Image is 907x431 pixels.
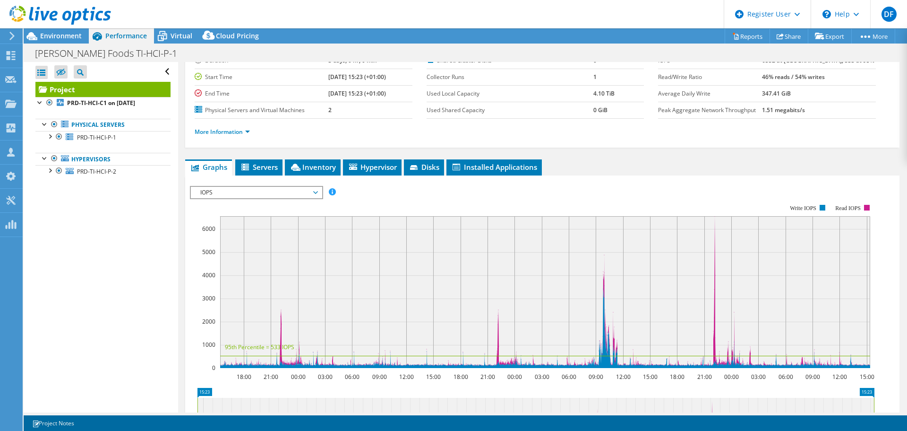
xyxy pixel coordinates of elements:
span: DF [881,7,897,22]
text: 0 [212,364,215,372]
span: PRD-TI-HCI-P-2 [77,167,116,176]
text: 03:00 [318,373,333,381]
span: Disks [409,162,439,172]
b: 1 [593,73,597,81]
a: Reports [725,29,770,44]
span: Performance [105,31,147,40]
label: Read/Write Ratio [658,72,762,82]
span: Installed Applications [451,162,537,172]
span: Graphs [190,162,227,172]
b: 347.41 GiB [762,89,791,97]
b: 1.51 megabits/s [762,106,805,114]
a: Physical Servers [35,119,171,131]
b: 0 [593,56,597,64]
a: Share [770,29,808,44]
svg: \n [822,10,831,18]
label: Average Daily Write [658,89,762,98]
a: Hypervisors [35,153,171,165]
text: 00:00 [291,373,306,381]
span: Hypervisor [348,162,397,172]
text: 15:00 [860,373,874,381]
text: 2000 [202,317,215,325]
a: Project [35,82,171,97]
text: 09:00 [589,373,603,381]
text: 18:00 [453,373,468,381]
b: [DATE] 15:23 (+01:00) [328,89,386,97]
h1: [PERSON_NAME] Foods TI-HCI-P-1 [31,48,192,59]
b: 0 GiB [593,106,608,114]
a: More [851,29,895,44]
label: End Time [195,89,328,98]
a: Export [808,29,852,44]
text: 15:00 [426,373,441,381]
span: Servers [240,162,278,172]
text: 12:00 [399,373,414,381]
text: 03:00 [751,373,766,381]
text: 21:00 [480,373,495,381]
text: 18:00 [237,373,251,381]
label: Used Local Capacity [427,89,593,98]
a: Project Notes [26,417,81,429]
text: 3000 [202,294,215,302]
text: 5000 [202,248,215,256]
text: 21:00 [264,373,278,381]
text: 4000 [202,271,215,279]
text: 09:00 [372,373,387,381]
text: 6000 [202,225,215,233]
b: 46% reads / 54% writes [762,73,825,81]
label: Peak Aggregate Network Throughput [658,106,762,115]
text: 06:00 [345,373,359,381]
b: 6552 at [GEOGRAPHIC_DATA], 533 at 95% [762,56,874,64]
text: 1000 [202,341,215,349]
a: PRD-TI-HCI-P-1 [35,131,171,143]
text: 03:00 [535,373,549,381]
span: Inventory [290,162,336,172]
b: [DATE] 15:23 (+01:00) [328,73,386,81]
label: Physical Servers and Virtual Machines [195,106,328,115]
span: IOPS [196,187,317,198]
text: 12:00 [616,373,631,381]
a: More Information [195,128,250,136]
a: PRD-TI-HCI-C1 on [DATE] [35,97,171,109]
text: 06:00 [562,373,576,381]
span: PRD-TI-HCI-P-1 [77,133,116,141]
span: Virtual [171,31,192,40]
span: Environment [40,31,82,40]
b: 3 days, 0 hr, 0 min [328,56,377,64]
text: 21:00 [697,373,712,381]
text: 18:00 [670,373,685,381]
text: 09:00 [805,373,820,381]
a: PRD-TI-HCI-P-2 [35,165,171,177]
text: 15:00 [643,373,658,381]
text: Write IOPS [790,205,816,211]
label: Used Shared Capacity [427,106,593,115]
text: 06:00 [779,373,793,381]
text: 95th Percentile = 533 IOPS [225,343,294,351]
b: 2 [328,106,332,114]
text: 12:00 [832,373,847,381]
label: Start Time [195,72,328,82]
text: 00:00 [507,373,522,381]
text: Read IOPS [836,205,861,211]
b: PRD-TI-HCI-C1 on [DATE] [67,99,135,107]
text: 00:00 [724,373,739,381]
span: Cloud Pricing [216,31,259,40]
b: 4.10 TiB [593,89,615,97]
label: Collector Runs [427,72,593,82]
